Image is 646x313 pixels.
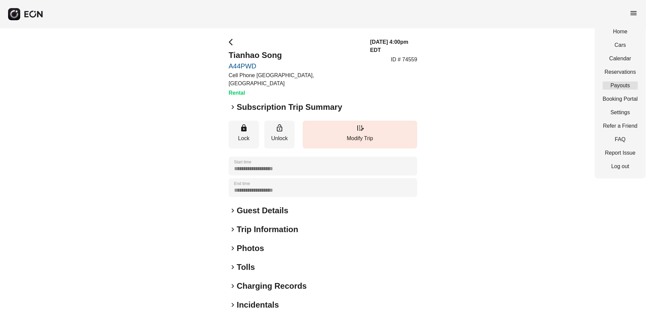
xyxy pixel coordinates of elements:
h2: Trip Information [237,224,298,235]
a: Calendar [603,55,638,63]
h2: Guest Details [237,205,288,216]
a: Payouts [603,82,638,90]
span: keyboard_arrow_right [229,301,237,309]
a: Home [603,28,638,36]
span: keyboard_arrow_right [229,263,237,271]
a: Cars [603,41,638,49]
h3: [DATE] 4:00pm EDT [370,38,417,54]
span: edit_road [356,124,364,132]
span: lock [240,124,248,132]
button: Modify Trip [303,121,417,149]
p: Unlock [268,134,291,143]
span: menu [630,9,638,17]
p: ID # 74559 [391,56,417,64]
h2: Subscription Trip Summary [237,102,342,113]
button: Unlock [264,121,295,149]
h2: Charging Records [237,281,307,291]
h3: Rental [229,89,362,97]
span: keyboard_arrow_right [229,103,237,111]
span: arrow_back_ios [229,38,237,46]
p: Lock [232,134,256,143]
span: keyboard_arrow_right [229,244,237,252]
h2: Incidentals [237,300,279,310]
a: A44PWD [229,62,362,70]
h2: Photos [237,243,264,254]
span: keyboard_arrow_right [229,207,237,215]
a: Booking Portal [603,95,638,103]
button: Lock [229,121,259,149]
a: Refer a Friend [603,122,638,130]
h2: Tolls [237,262,255,273]
span: keyboard_arrow_right [229,282,237,290]
span: lock_open [276,124,284,132]
a: FAQ [603,135,638,144]
a: Settings [603,108,638,117]
h2: Tianhao Song [229,50,362,61]
span: keyboard_arrow_right [229,225,237,233]
p: Cell Phone [GEOGRAPHIC_DATA], [GEOGRAPHIC_DATA] [229,71,362,88]
p: Modify Trip [306,134,414,143]
a: Log out [603,162,638,170]
a: Report Issue [603,149,638,157]
a: Reservations [603,68,638,76]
